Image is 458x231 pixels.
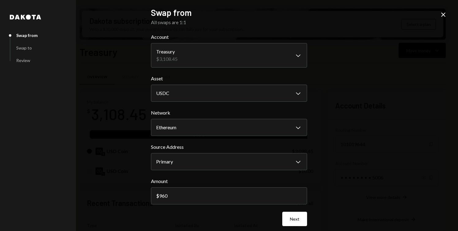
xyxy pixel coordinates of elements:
[151,143,307,151] label: Source Address
[151,19,307,26] div: All swaps are 1:1
[151,43,307,68] button: Account
[16,58,30,63] div: Review
[16,33,38,38] div: Swap from
[16,45,32,50] div: Swap to
[151,109,307,116] label: Network
[151,75,307,82] label: Asset
[151,33,307,41] label: Account
[151,187,307,204] input: 0.00
[151,153,307,170] button: Source Address
[151,7,307,19] h2: Swap from
[151,178,307,185] label: Amount
[151,85,307,102] button: Asset
[156,193,159,199] div: $
[282,212,307,226] button: Next
[151,119,307,136] button: Network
